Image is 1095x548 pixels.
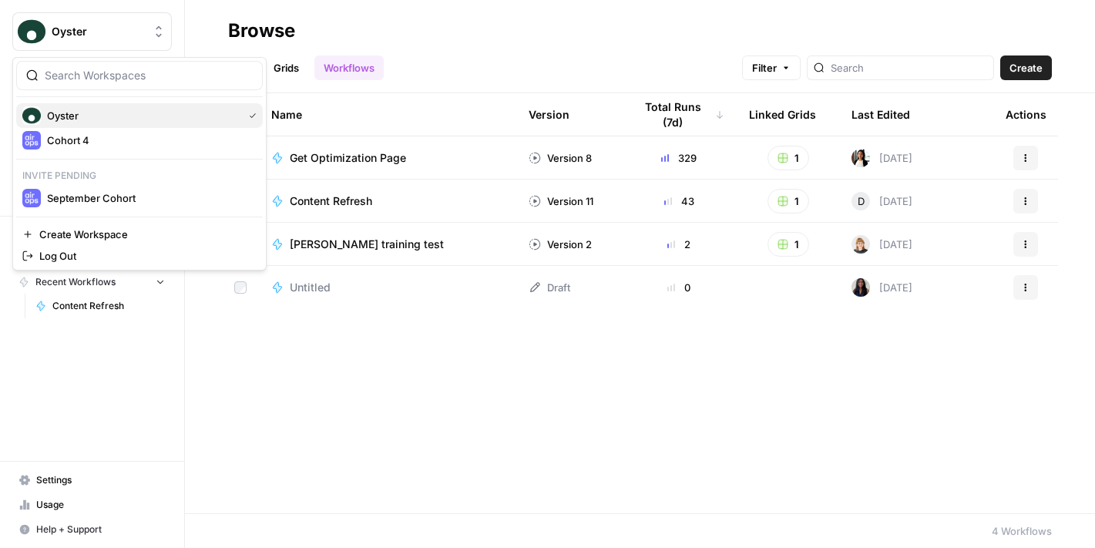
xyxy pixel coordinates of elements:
[992,523,1052,539] div: 4 Workflows
[1006,93,1046,136] div: Actions
[633,193,724,209] div: 43
[228,18,295,43] div: Browse
[39,248,250,264] span: Log Out
[16,245,263,267] a: Log Out
[831,60,987,76] input: Search
[752,60,777,76] span: Filter
[12,57,267,271] div: Workspace: Oyster
[749,93,816,136] div: Linked Grids
[290,237,444,252] span: [PERSON_NAME] training test
[45,68,253,83] input: Search Workspaces
[12,271,172,294] button: Recent Workflows
[271,150,504,166] a: Get Optimization Page
[39,227,250,242] span: Create Workspace
[314,55,384,80] a: Workflows
[529,280,570,295] div: Draft
[271,280,504,295] a: Untitled
[22,131,41,150] img: Cohort 4 Logo
[18,18,45,45] img: Oyster Logo
[47,133,250,148] span: Cohort 4
[29,294,172,318] a: Content Refresh
[851,93,910,136] div: Last Edited
[52,299,165,313] span: Content Refresh
[271,237,504,252] a: [PERSON_NAME] training test
[36,523,165,536] span: Help + Support
[290,280,331,295] span: Untitled
[47,108,237,123] span: Oyster
[529,193,593,209] div: Version 11
[290,193,372,209] span: Content Refresh
[228,55,258,80] a: All
[36,498,165,512] span: Usage
[271,193,504,209] a: Content Refresh
[1009,60,1043,76] span: Create
[22,189,41,207] img: September Cohort Logo
[264,55,308,80] a: Grids
[851,149,870,167] img: xqjo96fmx1yk2e67jao8cdkou4un
[851,149,912,167] div: [DATE]
[529,237,592,252] div: Version 2
[851,235,870,254] img: jq2720gl3iwk1wagd6g8sgpyhqjw
[851,192,912,210] div: [DATE]
[742,55,801,80] button: Filter
[12,468,172,493] a: Settings
[529,150,592,166] div: Version 8
[529,93,569,136] div: Version
[35,275,116,289] span: Recent Workflows
[36,473,165,487] span: Settings
[12,517,172,542] button: Help + Support
[851,278,912,297] div: [DATE]
[290,150,406,166] span: Get Optimization Page
[633,237,724,252] div: 2
[1000,55,1052,80] button: Create
[633,150,724,166] div: 329
[768,189,809,213] button: 1
[633,93,724,136] div: Total Runs (7d)
[47,190,250,206] span: September Cohort
[52,24,145,39] span: Oyster
[633,280,724,295] div: 0
[851,278,870,297] img: rox323kbkgutb4wcij4krxobkpon
[768,232,809,257] button: 1
[858,193,865,209] span: D
[16,166,263,186] p: Invite pending
[22,106,41,125] img: Oyster Logo
[271,93,504,136] div: Name
[768,146,809,170] button: 1
[851,235,912,254] div: [DATE]
[16,224,263,245] a: Create Workspace
[12,12,172,51] button: Workspace: Oyster
[12,493,172,517] a: Usage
